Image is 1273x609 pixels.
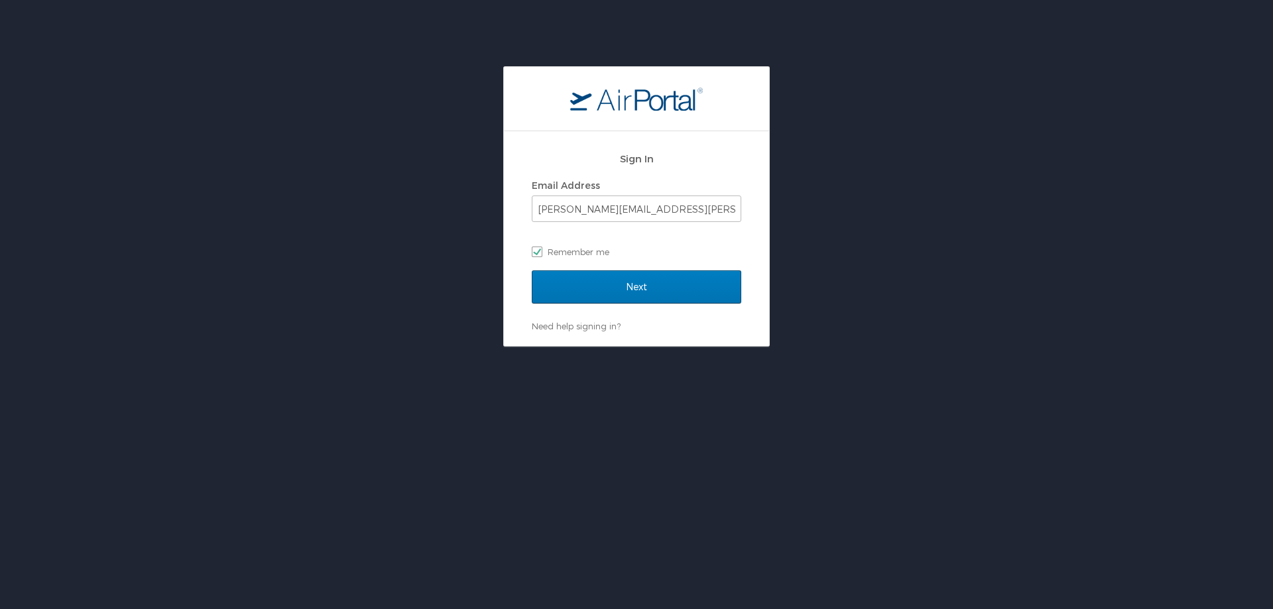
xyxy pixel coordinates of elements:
label: Email Address [532,180,600,191]
a: Need help signing in? [532,321,621,331]
input: Next [532,270,741,304]
label: Remember me [532,242,741,262]
h2: Sign In [532,151,741,166]
img: logo [570,87,703,111]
